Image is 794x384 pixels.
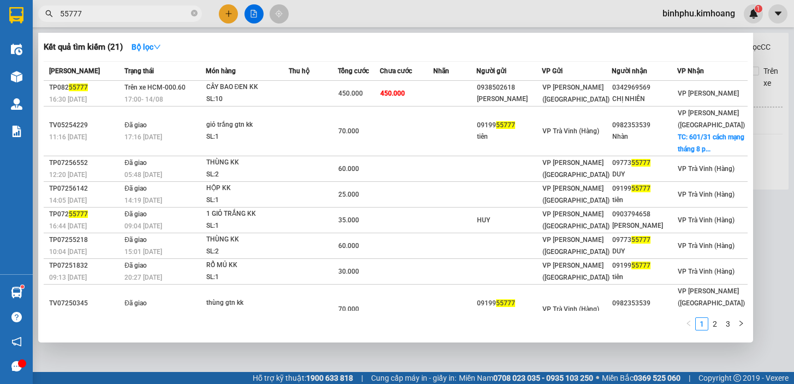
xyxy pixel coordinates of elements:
div: TP07251832 [49,260,121,271]
span: Người nhận [612,67,647,75]
span: 20:27 [DATE] [124,274,162,281]
span: 11:16 [DATE] [49,133,87,141]
strong: Bộ lọc [132,43,161,51]
span: VP [PERSON_NAME] ([GEOGRAPHIC_DATA]) [542,84,610,103]
div: 09199 [612,183,677,194]
span: Tổng cước [338,67,369,75]
img: warehouse-icon [11,71,22,82]
span: 12:20 [DATE] [49,171,87,179]
div: DUY [612,246,677,257]
div: 0982353539 [612,298,677,309]
div: SL: 1 [206,309,288,321]
span: VP Trà Vinh (Hàng) [542,127,599,135]
span: Đã giao [124,299,147,307]
div: 09199 [477,120,541,131]
span: VP Trà Vinh (Hàng) [678,216,735,224]
span: close-circle [191,9,198,19]
span: 35.000 [338,216,359,224]
span: VP Trà Vinh (Hàng) [678,242,735,250]
span: search [45,10,53,17]
span: 30.000 [338,268,359,275]
span: 55777 [631,159,650,167]
span: down [153,43,161,51]
div: 09773 [612,157,677,169]
div: thùng gtn kk [206,297,288,309]
div: TV07250345 [49,298,121,309]
div: 0938502618 [477,82,541,93]
span: notification [11,336,22,347]
span: 10:04 [DATE] [49,248,87,256]
span: 09:13 [DATE] [49,274,87,281]
div: 0342969569 [612,82,677,93]
div: Nhàn [612,131,677,143]
span: 55777 [631,236,650,244]
span: Đã giao [124,262,147,269]
span: VP [PERSON_NAME] ([GEOGRAPHIC_DATA]) [678,109,745,129]
div: TV05254229 [49,120,121,131]
li: 3 [721,317,735,330]
span: Đã giao [124,210,147,218]
span: 70.000 [338,127,359,135]
div: Nhàn [612,309,677,321]
span: Món hàng [206,67,236,75]
span: Trạng thái [124,67,154,75]
div: tiên [612,271,677,283]
div: RỔ MỦ KK [206,259,288,271]
span: VP Trà Vinh (Hàng) [678,268,735,275]
div: SL: 1 [206,194,288,206]
div: HỘP KK [206,182,288,194]
div: 0982353539 [612,120,677,131]
span: VP [PERSON_NAME] ([GEOGRAPHIC_DATA]) [678,287,745,307]
img: warehouse-icon [11,98,22,110]
div: TP07256142 [49,183,121,194]
span: Người gửi [476,67,506,75]
span: VP Trà Vinh (Hàng) [542,305,599,313]
span: VP [PERSON_NAME] ([GEOGRAPHIC_DATA]) [542,236,610,256]
div: HUY [477,215,541,226]
h3: Kết quả tìm kiếm ( 21 ) [44,42,123,53]
li: Next Page [735,317,748,330]
div: tiên [612,194,677,206]
img: warehouse-icon [11,44,22,55]
div: giỏ trắng gtn kk [206,119,288,131]
span: 450.000 [380,90,405,97]
li: 2 [708,317,721,330]
div: TP082 [49,82,121,93]
div: 0903794658 [612,209,677,220]
span: 15:01 [DATE] [124,248,162,256]
img: logo-vxr [9,7,23,23]
div: tiên [477,131,541,143]
span: right [738,320,744,327]
span: 16:44 [DATE] [49,222,87,230]
span: VP [PERSON_NAME] [678,90,739,97]
span: 55777 [631,262,650,269]
sup: 1 [21,285,24,288]
div: 1 GIỎ TRẮNG KK [206,208,288,220]
span: 60.000 [338,242,359,250]
span: Đã giao [124,236,147,244]
span: 14:05 [DATE] [49,197,87,204]
span: close-circle [191,10,198,16]
span: VP [PERSON_NAME] ([GEOGRAPHIC_DATA]) [542,210,610,230]
span: [PERSON_NAME] [49,67,100,75]
span: VP [PERSON_NAME] ([GEOGRAPHIC_DATA]) [542,185,610,204]
span: VP [PERSON_NAME] ([GEOGRAPHIC_DATA]) [542,159,610,179]
span: 70.000 [338,305,359,313]
div: 09199 [612,260,677,271]
span: Nhãn [433,67,449,75]
span: 450.000 [338,90,363,97]
div: SL: 1 [206,131,288,143]
div: SL: 2 [206,169,288,181]
div: THÙNG KK [206,234,288,246]
button: Bộ lọcdown [123,38,170,56]
div: tiên [477,309,541,321]
img: warehouse-icon [11,287,22,298]
span: Thu hộ [289,67,309,75]
span: 09:04 [DATE] [124,222,162,230]
span: left [685,320,692,327]
li: 1 [695,317,708,330]
li: Previous Page [682,317,695,330]
span: 05:48 [DATE] [124,171,162,179]
div: CÂY BAO ĐEN KK [206,81,288,93]
a: 1 [696,318,708,330]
